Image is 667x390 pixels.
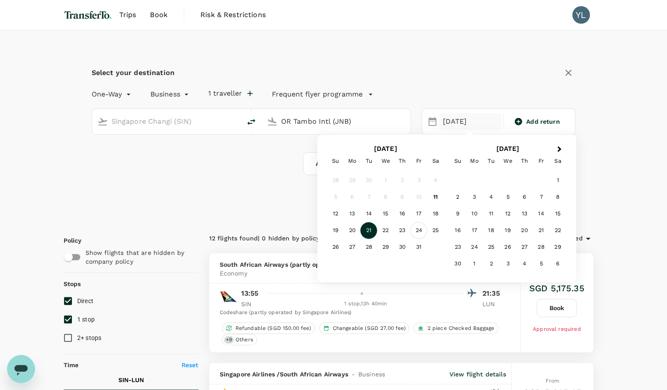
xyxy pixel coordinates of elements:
[499,222,516,239] div: Choose Wednesday, November 19th, 2025
[360,153,377,169] div: Tuesday
[377,239,394,256] div: Choose Wednesday, October 29th, 2025
[7,355,35,383] iframe: Button to launch messaging window
[272,89,363,100] p: Frequent flyer programme
[466,153,482,169] div: Monday
[150,10,168,20] span: Book
[499,239,516,256] div: Choose Wednesday, November 26th, 2025
[118,376,144,384] p: SIN - LUN
[344,239,360,256] div: Choose Monday, October 27th, 2025
[499,256,516,272] div: Choose Wednesday, December 3rd, 2025
[327,239,344,256] div: Choose Sunday, October 26th, 2025
[499,206,516,222] div: Choose Wednesday, November 12th, 2025
[64,236,71,245] p: Policy
[232,336,257,343] span: Others
[241,300,263,308] p: SIN
[394,172,410,189] div: Not available Thursday, October 2nd, 2025
[303,152,364,175] button: Apply edit
[466,206,482,222] div: Choose Monday, November 10th, 2025
[449,206,466,222] div: Choose Sunday, November 9th, 2025
[222,322,315,334] div: Refundable (SGD 150.00 fee)
[281,114,392,128] input: Going to
[532,239,549,256] div: Choose Friday, November 28th, 2025
[482,256,499,272] div: Choose Tuesday, December 2nd, 2025
[360,222,377,239] div: Choose Tuesday, October 21st, 2025
[516,206,532,222] div: Choose Thursday, November 13th, 2025
[377,189,394,206] div: Not available Wednesday, October 8th, 2025
[358,370,385,379] span: Business
[377,222,394,239] div: Choose Wednesday, October 22nd, 2025
[327,206,344,222] div: Choose Sunday, October 12th, 2025
[414,322,498,334] div: 2 piece Checked Baggage
[344,153,360,169] div: Monday
[424,325,497,332] span: 2 piece Checked Baggage
[394,206,410,222] div: Choose Thursday, October 16th, 2025
[482,222,499,239] div: Choose Tuesday, November 18th, 2025
[449,222,466,239] div: Choose Sunday, November 16th, 2025
[532,256,549,272] div: Choose Friday, December 5th, 2025
[410,206,427,222] div: Choose Friday, October 17th, 2025
[360,189,377,206] div: Not available Tuesday, October 7th, 2025
[208,89,253,98] button: 1 traveller
[427,222,444,239] div: Choose Saturday, October 25th, 2025
[92,67,175,79] div: Select your destination
[410,153,427,169] div: Friday
[86,248,193,266] p: Show flights that are hidden by company policy
[224,336,234,343] span: + 9
[410,189,427,206] div: Not available Friday, October 10th, 2025
[449,256,466,272] div: Choose Sunday, November 30th, 2025
[427,153,444,169] div: Saturday
[533,326,581,332] span: Approval required
[549,206,566,222] div: Choose Saturday, November 15th, 2025
[446,145,569,153] h2: [DATE]
[232,325,314,332] span: Refundable (SGD 150.00 fee)
[111,114,222,128] input: Depart from
[394,239,410,256] div: Choose Thursday, October 30th, 2025
[327,172,444,256] div: Month October, 2025
[549,153,566,169] div: Saturday
[64,361,79,369] p: Time
[327,189,344,206] div: Not available Sunday, October 5th, 2025
[482,153,499,169] div: Tuesday
[77,316,95,323] span: 1 stop
[377,172,394,189] div: Not available Wednesday, October 1st, 2025
[516,153,532,169] div: Thursday
[529,281,585,295] h6: SGD 5,175.35
[439,113,502,130] div: [DATE]
[77,334,102,341] span: 2+ stops
[449,189,466,206] div: Choose Sunday, November 2nd, 2025
[360,239,377,256] div: Choose Tuesday, October 28th, 2025
[449,172,566,272] div: Month November, 2025
[526,117,560,126] span: Add return
[537,299,577,317] button: Book
[222,334,257,345] div: +9Others
[466,256,482,272] div: Choose Monday, December 1st, 2025
[220,269,247,278] span: Economy
[319,322,410,334] div: Changeable (SGD 27.00 fee)
[329,325,409,332] span: Changeable (SGD 27.00 fee)
[394,222,410,239] div: Choose Thursday, October 23rd, 2025
[348,370,358,379] span: -
[482,288,504,299] p: 21:35
[516,239,532,256] div: Choose Thursday, November 27th, 2025
[77,297,94,304] span: Direct
[499,189,516,206] div: Choose Wednesday, November 5th, 2025
[410,239,427,256] div: Choose Friday, October 31st, 2025
[360,206,377,222] div: Choose Tuesday, October 14th, 2025
[449,153,466,169] div: Sunday
[268,300,463,308] div: 1 stop , 13h 40min
[344,206,360,222] div: Choose Monday, October 13th, 2025
[64,280,81,287] strong: Stops
[64,5,112,25] img: TransferTo Investments Pte Ltd
[499,153,516,169] div: Wednesday
[344,222,360,239] div: Choose Monday, October 20th, 2025
[482,239,499,256] div: Choose Tuesday, November 25th, 2025
[572,6,590,24] div: YL
[220,288,237,305] img: SA
[466,239,482,256] div: Choose Monday, November 24th, 2025
[377,153,394,169] div: Wednesday
[482,189,499,206] div: Choose Tuesday, November 4th, 2025
[377,206,394,222] div: Choose Wednesday, October 15th, 2025
[394,189,410,206] div: Not available Thursday, October 9th, 2025
[482,300,504,308] p: LUN
[516,189,532,206] div: Choose Thursday, November 6th, 2025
